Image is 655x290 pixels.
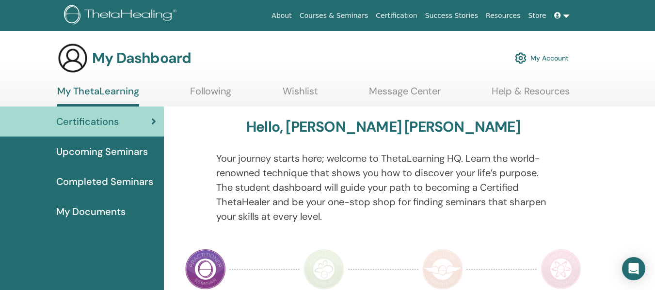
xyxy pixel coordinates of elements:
img: Practitioner [185,249,226,290]
span: Certifications [56,114,119,129]
span: Completed Seminars [56,174,153,189]
a: Help & Resources [492,85,570,104]
img: cog.svg [515,50,527,66]
a: About [268,7,295,25]
h3: Hello, [PERSON_NAME] [PERSON_NAME] [246,118,520,136]
span: Upcoming Seminars [56,144,148,159]
span: My Documents [56,204,126,219]
img: Master [422,249,463,290]
h3: My Dashboard [92,49,191,67]
img: generic-user-icon.jpg [57,43,88,74]
p: Your journey starts here; welcome to ThetaLearning HQ. Learn the world-renowned technique that sh... [216,151,550,224]
a: Resources [482,7,525,25]
img: logo.png [64,5,180,27]
a: Wishlist [283,85,318,104]
a: Success Stories [421,7,482,25]
a: Message Center [369,85,441,104]
a: Certification [372,7,421,25]
div: Open Intercom Messenger [622,257,645,280]
a: My ThetaLearning [57,85,139,107]
img: Instructor [304,249,344,290]
img: Certificate of Science [541,249,581,290]
a: My Account [515,47,569,69]
a: Courses & Seminars [296,7,372,25]
a: Following [190,85,231,104]
a: Store [525,7,550,25]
